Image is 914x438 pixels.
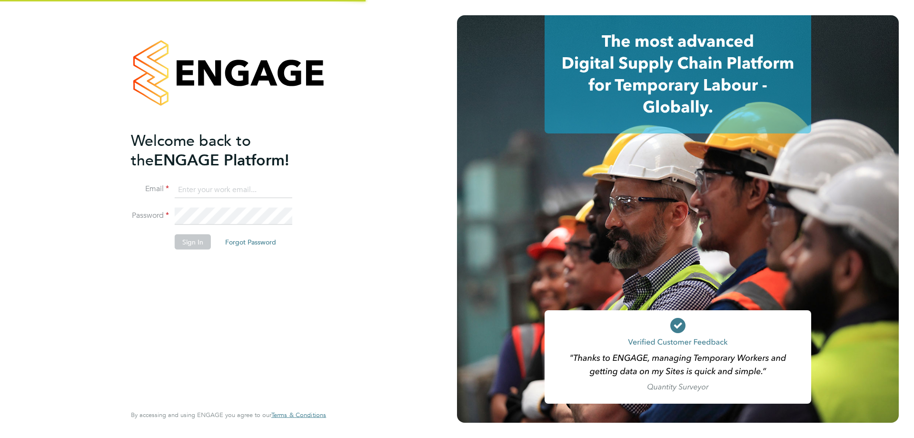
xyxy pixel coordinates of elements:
span: Terms & Conditions [271,411,326,419]
span: Welcome back to the [131,131,251,169]
a: Terms & Conditions [271,411,326,419]
button: Sign In [175,234,211,250]
label: Email [131,184,169,194]
input: Enter your work email... [175,181,292,198]
label: Password [131,211,169,221]
button: Forgot Password [218,234,284,250]
span: By accessing and using ENGAGE you agree to our [131,411,326,419]
h2: ENGAGE Platform! [131,131,317,170]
